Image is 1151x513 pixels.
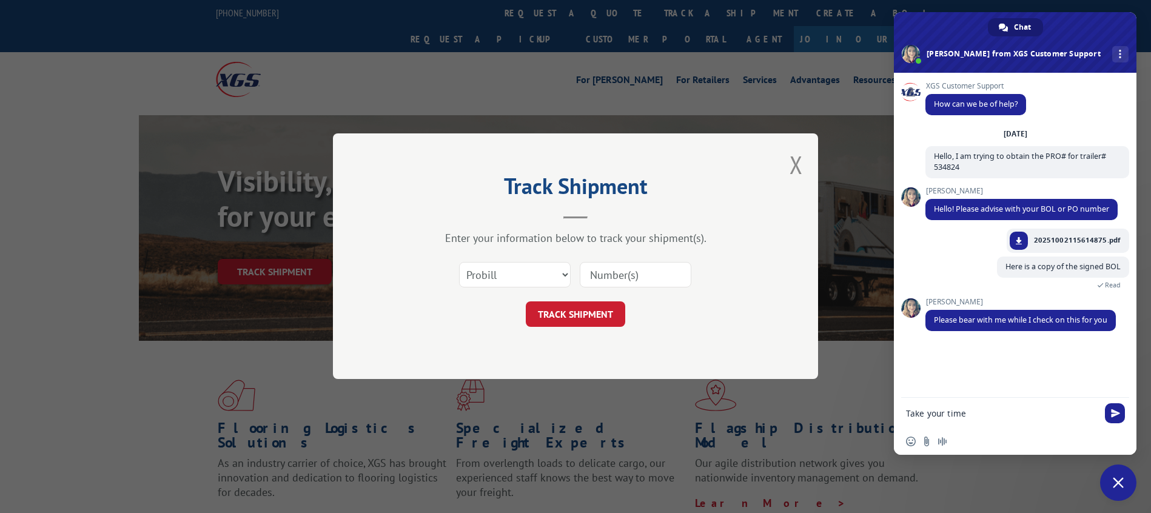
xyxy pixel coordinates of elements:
[925,82,1026,90] span: XGS Customer Support
[906,408,1098,419] textarea: Compose your message...
[1100,464,1136,501] div: Close chat
[526,302,625,327] button: TRACK SHIPMENT
[922,437,931,446] span: Send a file
[988,18,1043,36] div: Chat
[1014,18,1031,36] span: Chat
[394,232,757,246] div: Enter your information below to track your shipment(s).
[1034,235,1120,246] span: 20251002115614875.pdf
[934,204,1109,214] span: Hello! Please advise with your BOL or PO number
[1105,403,1125,423] span: Send
[938,437,947,446] span: Audio message
[934,315,1107,325] span: Please bear with me while I check on this for you
[1112,46,1129,62] div: More channels
[1004,130,1027,138] div: [DATE]
[906,437,916,446] span: Insert an emoji
[934,99,1018,109] span: How can we be of help?
[580,263,691,288] input: Number(s)
[394,178,757,201] h2: Track Shipment
[934,151,1106,172] span: Hello, I am trying to obtain the PRO# for trailer# 534824
[925,298,1116,306] span: [PERSON_NAME]
[790,149,803,181] button: Close modal
[1005,261,1121,272] span: Here is a copy of the signed BOL
[925,187,1118,195] span: [PERSON_NAME]
[1105,281,1121,289] span: Read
